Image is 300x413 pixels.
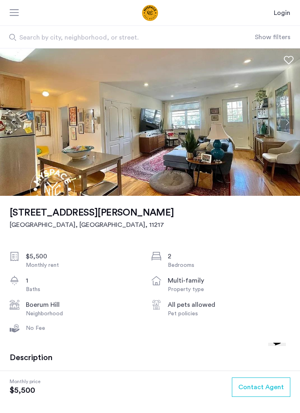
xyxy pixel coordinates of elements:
p: [STREET_ADDRESS][PERSON_NAME] –Near [GEOGRAPHIC_DATA] • Spacious 2 bedrooms, each with closets • ... [10,369,287,398]
iframe: chat widget [265,343,292,369]
button: button [232,377,290,397]
span: Search by city, neighborhood, or street. [19,33,223,42]
span: Contact Agent [238,382,284,392]
img: logo [110,5,190,21]
div: multi-family [168,276,287,285]
div: All pets allowed [168,300,287,310]
h2: [GEOGRAPHIC_DATA], [GEOGRAPHIC_DATA] , 11217 [10,220,174,230]
div: Baths [26,285,145,294]
div: Monthly rent [26,261,145,269]
button: Next apartment [280,115,294,129]
h1: [STREET_ADDRESS][PERSON_NAME] [10,205,174,220]
a: Cazamio Logo [110,5,190,21]
div: Property type [168,285,287,294]
button: Show or hide filters [255,32,290,42]
div: Boerum Hill [26,300,145,310]
a: Login [274,8,290,18]
div: No Fee [26,324,145,332]
div: Neighborhood [26,310,145,318]
div: $5,500 [26,252,145,261]
span: Monthly price [10,377,40,386]
a: [STREET_ADDRESS][PERSON_NAME][GEOGRAPHIC_DATA], [GEOGRAPHIC_DATA], 11217 [10,205,174,230]
div: Pet policies [168,310,287,318]
h3: Description [10,353,287,363]
div: Bedrooms [168,261,287,269]
div: 2 [168,252,287,261]
span: $5,500 [10,386,40,395]
button: Previous apartment [6,115,20,129]
div: 1 [26,276,145,285]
